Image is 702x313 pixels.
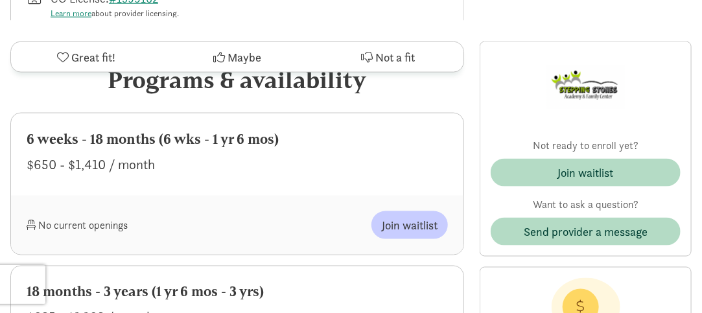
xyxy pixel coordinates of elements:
a: Learn more [51,8,91,19]
span: Send provider a message [524,223,648,240]
span: Great fit! [71,49,115,66]
span: Maybe [228,49,261,66]
img: Provider logo [547,52,625,122]
span: Not a fit [375,49,415,66]
button: Join waitlist [371,211,448,239]
div: Programs & availability [10,62,464,97]
span: Join waitlist [382,216,438,234]
button: Great fit! [11,42,162,72]
div: 18 months - 3 years (1 yr 6 mos - 3 yrs) [27,282,448,303]
p: Want to ask a question? [491,197,681,213]
button: Join waitlist [491,159,681,187]
div: 6 weeks - 18 months (6 wks - 1 yr 6 mos) [27,129,448,150]
div: No current openings [27,211,237,239]
div: Join waitlist [558,164,614,181]
button: Maybe [162,42,313,72]
div: $650 - $1,410 / month [27,154,448,175]
button: Not a fit [312,42,463,72]
div: about provider licensing. [51,7,179,20]
p: Not ready to enroll yet? [491,138,681,154]
button: Send provider a message [491,218,681,246]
